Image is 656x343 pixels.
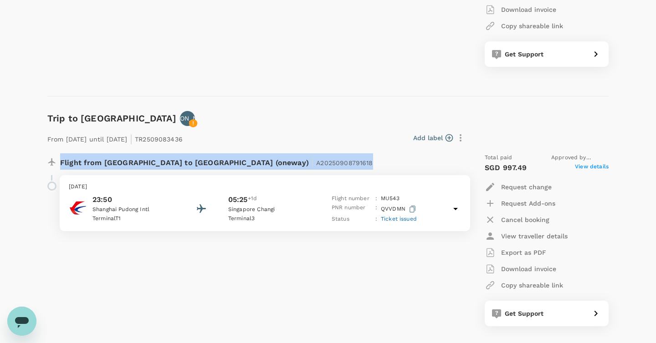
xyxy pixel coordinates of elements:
[228,205,310,214] p: Singapore Changi
[505,310,544,317] span: Get Support
[381,203,418,215] p: QVVDMN
[248,194,257,205] span: +1d
[501,264,556,273] p: Download invoice
[47,111,176,126] h6: Trip to [GEOGRAPHIC_DATA]
[332,203,372,215] p: PNR number
[485,179,552,195] button: Request change
[381,194,400,203] p: MU 543
[551,153,609,162] span: Approved by
[375,194,377,203] p: :
[7,307,36,336] iframe: 启动消息传送窗口的按钮
[375,203,377,215] p: :
[316,159,373,166] span: A20250908791618
[228,194,248,205] p: 05:25
[501,281,563,290] p: Copy shareable link
[60,153,373,170] p: Flight from [GEOGRAPHIC_DATA] to [GEOGRAPHIC_DATA] (oneway)
[92,214,174,223] p: Terminal T1
[501,248,546,257] p: Export as PDF
[485,228,568,244] button: View traveller details
[332,194,372,203] p: Flight number
[92,205,174,214] p: Shanghai Pudong Intl
[413,133,453,142] button: Add label
[228,214,310,223] p: Terminal 3
[332,215,372,224] p: Status
[485,18,563,34] button: Copy shareable link
[501,5,556,14] p: Download invoice
[485,244,546,261] button: Export as PDF
[501,199,555,208] p: Request Add-ons
[311,156,314,169] span: |
[485,277,563,293] button: Copy shareable link
[501,232,568,241] p: View traveller details
[381,216,417,222] span: Ticket issued
[69,182,461,192] p: [DATE]
[47,130,183,146] p: From [DATE] until [DATE] TR2509083436
[575,162,609,173] span: View details
[485,162,527,173] p: SGD 997.49
[485,195,555,212] button: Request Add-ons
[501,215,549,224] p: Cancel booking
[485,1,556,18] button: Download invoice
[92,194,174,205] p: 23:50
[485,212,549,228] button: Cancel booking
[485,261,556,277] button: Download invoice
[375,215,377,224] p: :
[501,182,552,192] p: Request change
[505,50,544,58] span: Get Support
[130,132,133,145] span: |
[161,114,214,123] p: [PERSON_NAME]
[69,199,87,217] img: China Eastern Airlines
[485,153,512,162] span: Total paid
[501,21,563,30] p: Copy shareable link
